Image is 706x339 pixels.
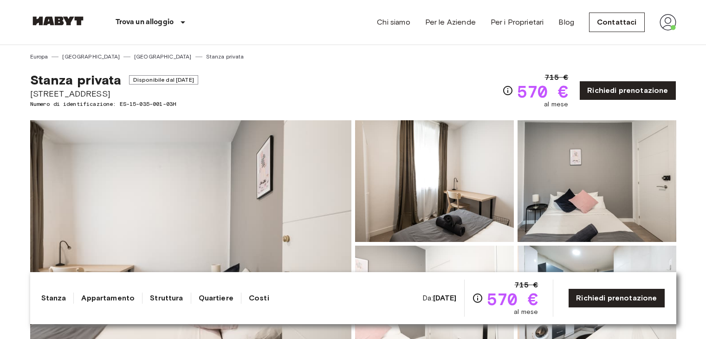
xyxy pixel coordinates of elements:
span: Disponibile dal [DATE] [129,75,198,85]
a: Appartamento [81,293,135,304]
span: al mese [514,307,538,317]
span: 570 € [487,291,538,307]
svg: Verifica i dettagli delle spese nella sezione 'Riassunto dei Costi'. Si prega di notare che gli s... [472,293,483,304]
a: Contattaci [589,13,645,32]
a: Richiedi prenotazione [568,288,665,308]
span: 570 € [517,83,569,100]
a: Europa [30,52,48,61]
span: 715 € [515,280,538,291]
span: Da: [422,293,456,303]
span: Numero di identificazione: ES-15-035-001-03H [30,100,198,108]
p: Trova un alloggio [116,17,174,28]
a: Per le Aziende [425,17,476,28]
a: Struttura [150,293,183,304]
svg: Verifica i dettagli delle spese nella sezione 'Riassunto dei Costi'. Si prega di notare che gli s... [502,85,513,96]
a: Richiedi prenotazione [579,81,676,100]
a: Costi [249,293,269,304]
img: Picture of unit ES-15-035-001-03H [355,120,514,242]
a: Stanza [41,293,66,304]
span: [STREET_ADDRESS] [30,88,198,100]
span: 715 € [545,72,569,83]
a: Per i Proprietari [491,17,544,28]
a: Quartiere [199,293,233,304]
b: [DATE] [433,293,457,302]
img: Habyt [30,16,86,26]
a: Stanza privata [206,52,244,61]
a: Blog [558,17,574,28]
span: al mese [544,100,568,109]
a: Chi siamo [377,17,410,28]
img: Picture of unit ES-15-035-001-03H [518,120,676,242]
img: avatar [660,14,676,31]
a: [GEOGRAPHIC_DATA] [134,52,192,61]
a: [GEOGRAPHIC_DATA] [62,52,120,61]
span: Stanza privata [30,72,122,88]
